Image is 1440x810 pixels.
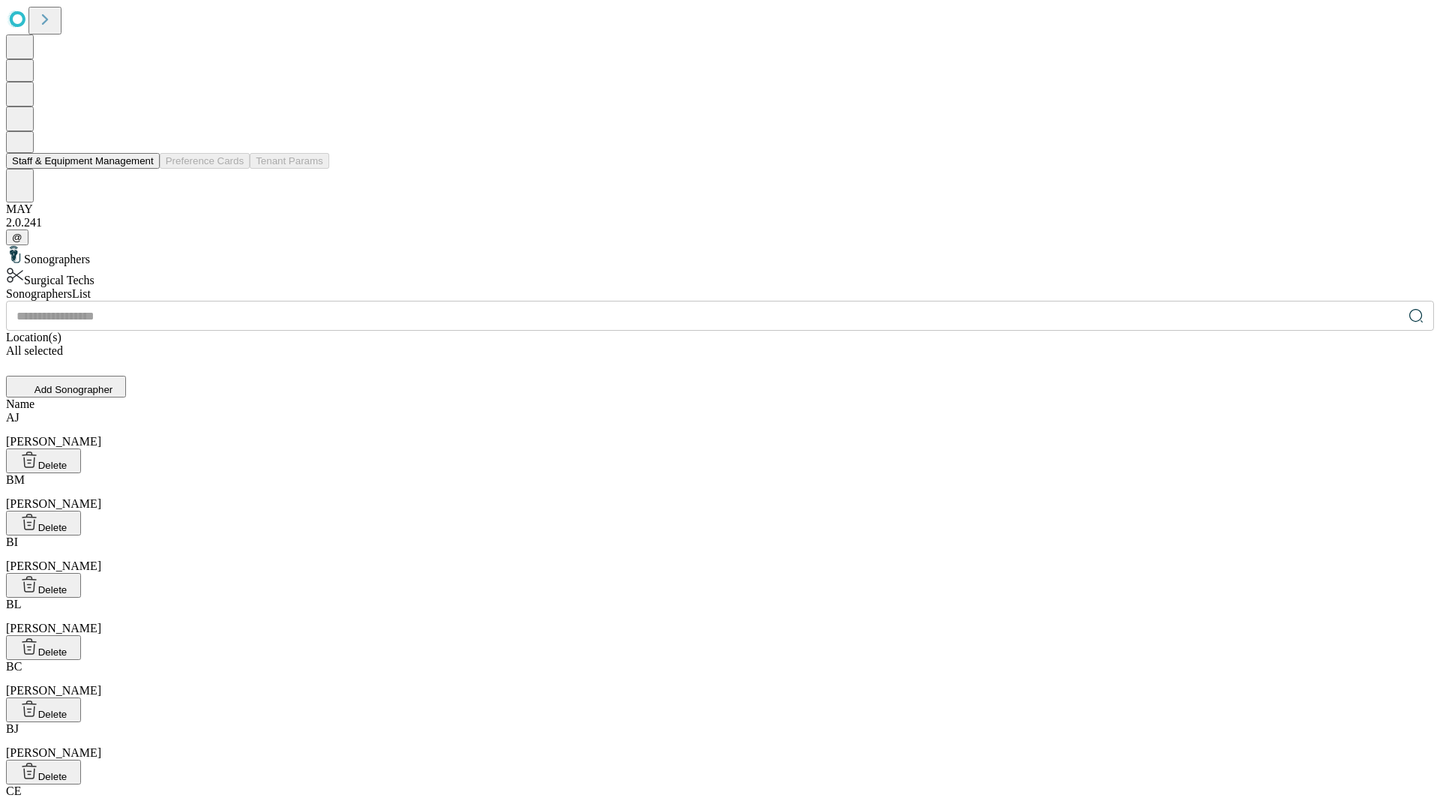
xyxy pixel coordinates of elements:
[6,760,81,784] button: Delete
[38,522,67,533] span: Delete
[6,598,21,610] span: BL
[6,784,21,797] span: CE
[6,411,19,424] span: AJ
[6,573,81,598] button: Delete
[38,709,67,720] span: Delete
[34,384,112,395] span: Add Sonographer
[6,216,1434,229] div: 2.0.241
[6,153,160,169] button: Staff & Equipment Management
[38,646,67,658] span: Delete
[6,598,1434,635] div: [PERSON_NAME]
[6,660,22,673] span: BC
[6,722,19,735] span: BJ
[6,287,1434,301] div: Sonographers List
[6,397,1434,411] div: Name
[6,722,1434,760] div: [PERSON_NAME]
[6,344,1434,358] div: All selected
[6,660,1434,697] div: [PERSON_NAME]
[6,266,1434,287] div: Surgical Techs
[6,473,1434,511] div: [PERSON_NAME]
[6,411,1434,448] div: [PERSON_NAME]
[6,448,81,473] button: Delete
[6,229,28,245] button: @
[38,460,67,471] span: Delete
[38,584,67,595] span: Delete
[6,635,81,660] button: Delete
[6,697,81,722] button: Delete
[160,153,250,169] button: Preference Cards
[6,245,1434,266] div: Sonographers
[250,153,329,169] button: Tenant Params
[6,473,25,486] span: BM
[12,232,22,243] span: @
[6,511,81,535] button: Delete
[6,202,1434,216] div: MAY
[38,771,67,782] span: Delete
[6,535,18,548] span: BI
[6,535,1434,573] div: [PERSON_NAME]
[6,331,61,343] span: Location(s)
[6,376,126,397] button: Add Sonographer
